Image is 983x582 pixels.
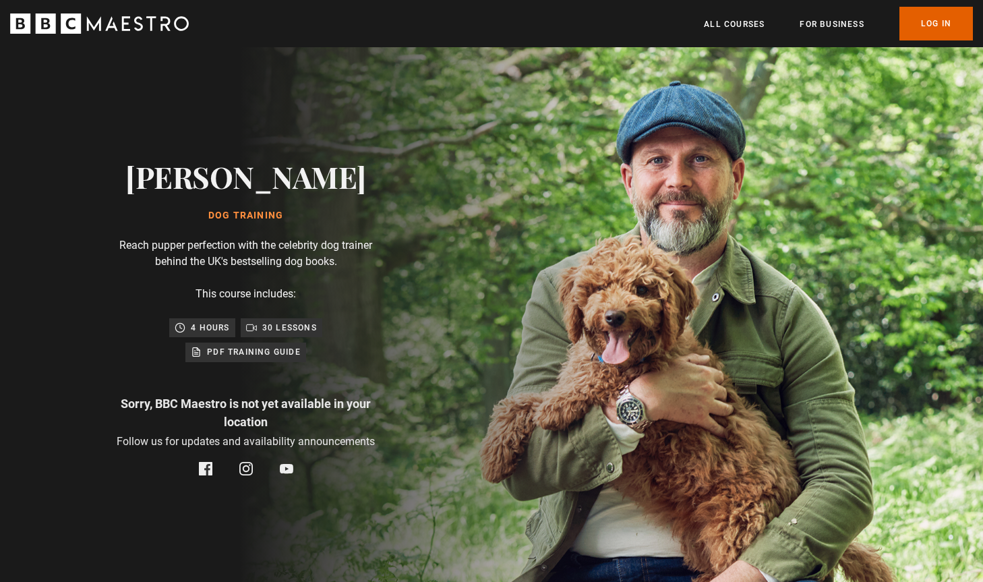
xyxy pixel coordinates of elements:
[704,18,765,31] a: All Courses
[262,321,317,334] p: 30 lessons
[899,7,973,40] a: Log In
[10,13,189,34] svg: BBC Maestro
[125,159,366,194] h2: [PERSON_NAME]
[207,345,301,359] p: PDF training guide
[704,7,973,40] nav: Primary
[111,395,381,431] p: Sorry, BBC Maestro is not yet available in your location
[191,321,229,334] p: 4 hours
[800,18,864,31] a: For business
[111,237,381,270] p: Reach pupper perfection with the celebrity dog trainer behind the UK's bestselling dog books.
[125,210,366,221] h1: Dog Training
[117,434,375,450] p: Follow us for updates and availability announcements
[196,286,296,302] p: This course includes:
